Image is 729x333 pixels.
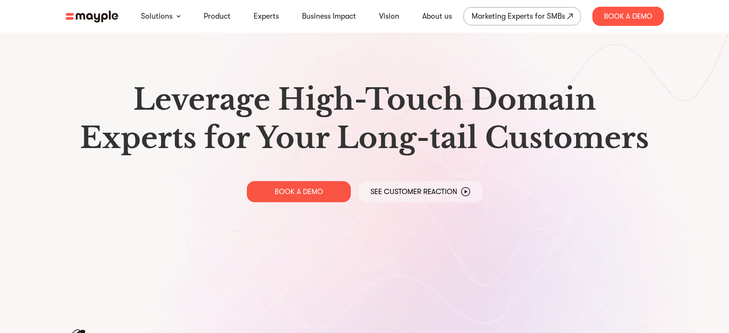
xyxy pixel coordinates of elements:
[592,7,664,26] div: Book A Demo
[472,10,565,23] div: Marketing Experts for SMBs
[176,15,181,18] img: arrow-down
[73,80,656,157] h1: Leverage High-Touch Domain Experts for Your Long-tail Customers
[247,181,351,202] a: BOOK A DEMO
[254,11,279,22] a: Experts
[422,11,452,22] a: About us
[141,11,173,22] a: Solutions
[370,187,457,196] p: See Customer Reaction
[66,11,118,23] img: mayple-logo
[302,11,356,22] a: Business Impact
[275,187,323,196] p: BOOK A DEMO
[463,7,581,25] a: Marketing Experts for SMBs
[204,11,231,22] a: Product
[359,181,483,202] a: See Customer Reaction
[379,11,399,22] a: Vision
